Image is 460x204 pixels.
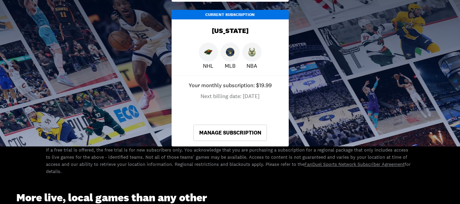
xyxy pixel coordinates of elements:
img: Wild [204,48,213,57]
div: [US_STATE] [172,19,289,43]
a: Manage Subscription [193,125,267,141]
p: NBA [247,62,257,70]
p: Your monthly subscription: $19.99 [189,81,272,89]
p: Next billing date: [DATE] [201,92,259,100]
div: Current Subscription [172,10,289,19]
img: Brewers [226,48,235,57]
p: NHL [203,62,213,70]
p: MLB [225,62,236,70]
a: FanDuel Sports Network Subscriber Agreement [304,161,405,167]
p: If a free trial is offered, the free trial is for new subscribers only. You acknowledge that you ... [46,146,414,175]
img: Bucks [248,48,256,57]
